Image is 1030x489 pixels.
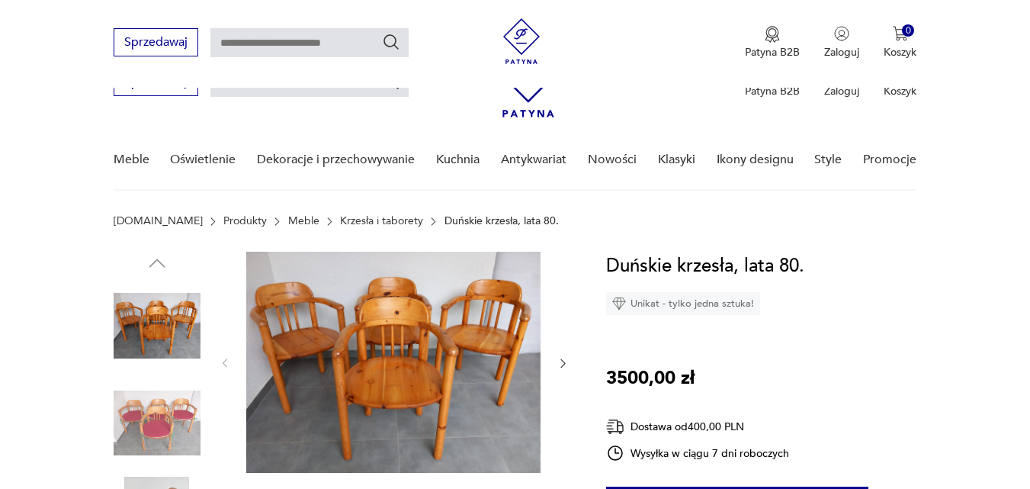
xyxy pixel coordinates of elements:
[884,45,916,60] p: Koszyk
[114,130,149,189] a: Meble
[223,215,267,227] a: Produkty
[288,215,319,227] a: Meble
[606,364,695,393] p: 3500,00 zł
[745,26,800,60] button: Patyna B2B
[745,84,800,98] p: Patyna B2B
[340,215,423,227] a: Krzesła i taborety
[863,130,916,189] a: Promocje
[658,130,695,189] a: Klasyki
[606,292,760,315] div: Unikat - tylko jedna sztuka!
[745,45,800,60] p: Patyna B2B
[612,297,626,310] img: Ikona diamentu
[765,26,780,43] img: Ikona medalu
[114,78,198,88] a: Sprzedawaj
[606,417,789,436] div: Dostawa od 400,00 PLN
[606,417,624,436] img: Ikona dostawy
[444,215,559,227] p: Duńskie krzesła, lata 80.
[814,130,842,189] a: Style
[834,26,849,41] img: Ikonka użytkownika
[114,282,201,369] img: Zdjęcie produktu Duńskie krzesła, lata 80.
[824,26,859,60] button: Zaloguj
[436,130,480,189] a: Kuchnia
[902,24,915,37] div: 0
[499,18,544,64] img: Patyna - sklep z meblami i dekoracjami vintage
[588,130,637,189] a: Nowości
[501,130,566,189] a: Antykwariat
[382,33,400,51] button: Szukaj
[745,26,800,60] a: Ikona medaluPatyna B2B
[114,28,198,56] button: Sprzedawaj
[893,26,908,41] img: Ikona koszyka
[114,380,201,467] img: Zdjęcie produktu Duńskie krzesła, lata 80.
[257,130,415,189] a: Dekoracje i przechowywanie
[606,444,789,462] div: Wysyłka w ciągu 7 dni roboczych
[114,38,198,49] a: Sprzedawaj
[606,252,804,281] h1: Duńskie krzesła, lata 80.
[170,130,236,189] a: Oświetlenie
[114,215,203,227] a: [DOMAIN_NAME]
[884,84,916,98] p: Koszyk
[884,26,916,60] button: 0Koszyk
[824,45,859,60] p: Zaloguj
[717,130,794,189] a: Ikony designu
[246,252,541,473] img: Zdjęcie produktu Duńskie krzesła, lata 80.
[824,84,859,98] p: Zaloguj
